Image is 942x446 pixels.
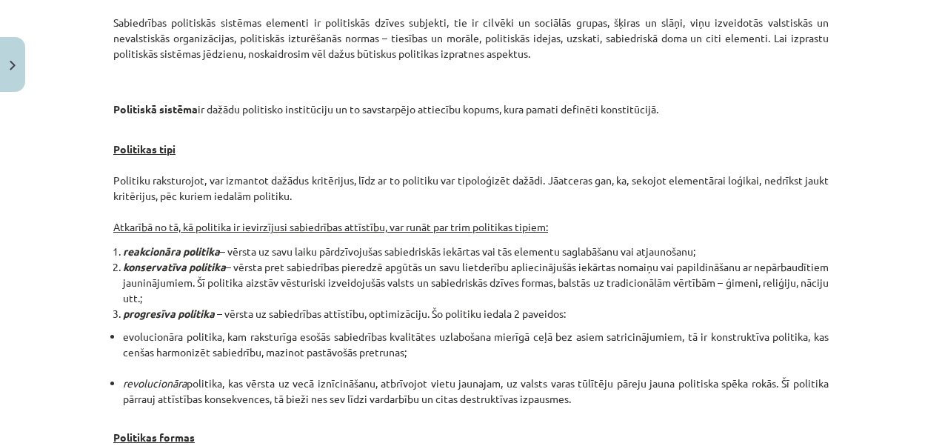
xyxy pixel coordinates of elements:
img: icon-close-lesson-0947bae3869378f0d4975bcd49f059093ad1ed9edebbc8119c70593378902aed.svg [10,61,16,70]
u: Atkarībā no tā, kā politika ir ievirzījusi sabiedrības attīstību, var runāt par trim politikas ti... [113,220,548,233]
li: – vērsta pret sabiedrības pieredzē apgūtās un savu lietderību apliecinājušās iekārtas nomaiņu vai... [123,259,829,306]
em: revolucionāra [123,376,187,390]
li: politika, kas vērsta uz vecā iznīcināšanu, atbrīvojot vietu jaunajam, uz valsts varas tūlītēju pā... [123,376,829,407]
em: konservatīva politika [123,260,226,273]
strong: progresīva politika [123,307,215,320]
p: Politiku raksturojot, var izmantot dažādus kritērijus, līdz ar to politiku var tipoloģizēt dažādi... [113,126,829,235]
p: ir dažādu politisko institūciju un to savstarpējo attiecību kopums, kura pamati definēti konstitū... [113,70,829,117]
li: evolucionāra politika, kam raksturīga esošās sabiedrības kvalitātes uzlabošana mierīgā ceļā bez a... [123,329,829,376]
u: Politikas tipi [113,142,176,156]
em: reakcionāra politika [123,244,220,258]
li: – vērsta uz savu laiku pārdzīvojušas sabiedriskās iekārtas vai tās elementu saglabāšanu vai atjau... [123,244,829,259]
strong: Politiskā sistēma [113,102,198,116]
li: – vērsta uz sabiedrības attīstību, optimizāciju. Šo politiku iedala 2 paveidos: [123,306,829,322]
u: Politikas formas [113,430,195,444]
